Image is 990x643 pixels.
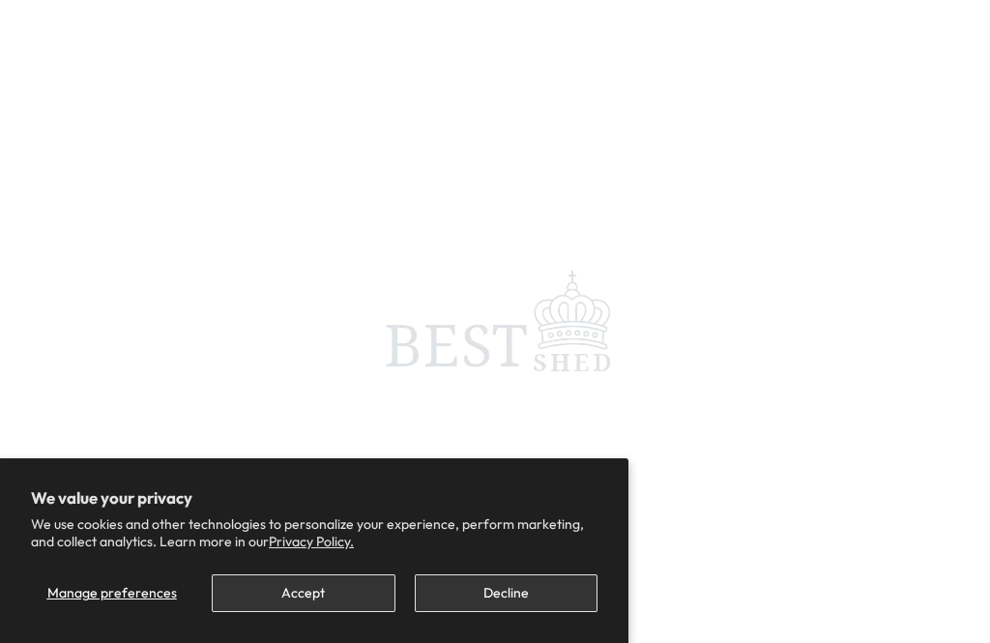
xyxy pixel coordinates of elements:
[31,574,192,612] button: Manage preferences
[212,574,394,612] button: Accept
[269,533,354,550] a: Privacy Policy.
[415,574,597,612] button: Decline
[31,489,597,507] h2: We value your privacy
[47,584,177,601] span: Manage preferences
[31,515,597,550] p: We use cookies and other technologies to personalize your experience, perform marketing, and coll...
